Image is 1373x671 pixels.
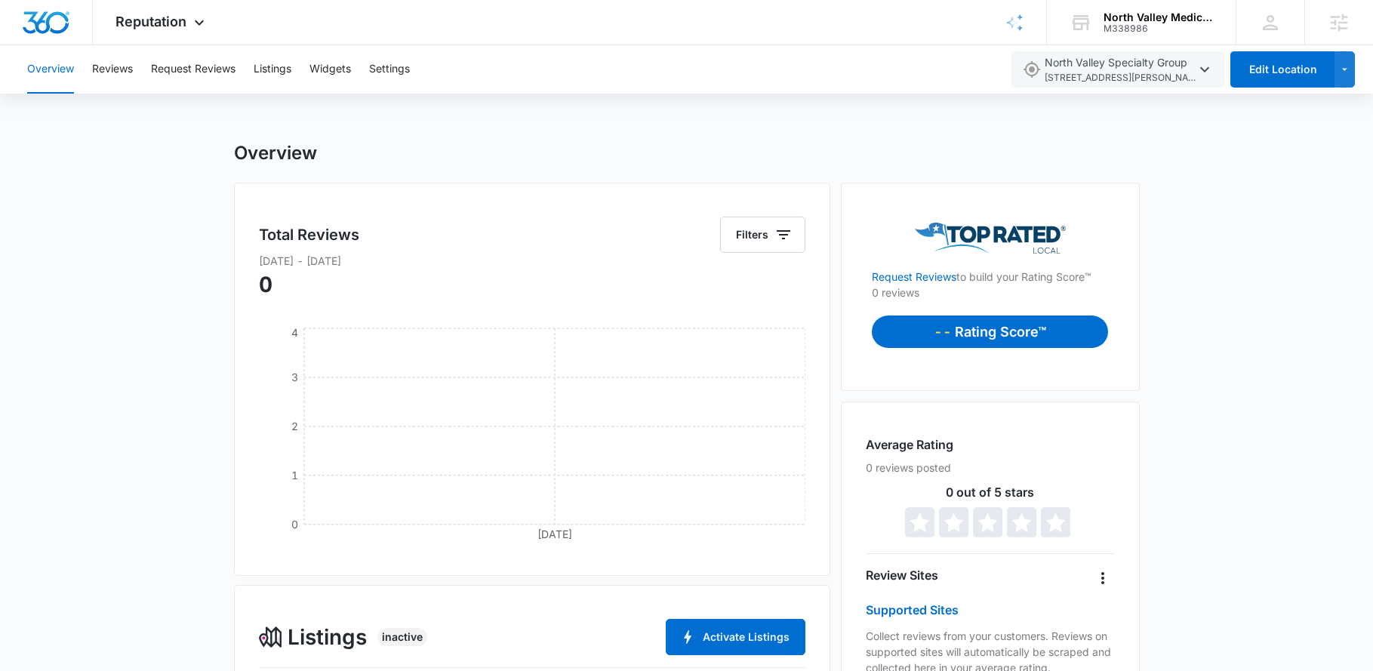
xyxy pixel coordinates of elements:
[955,322,1046,342] p: Rating Score™
[259,272,272,297] span: 0
[866,486,1114,498] p: 0 out of 5 stars
[915,223,1066,254] img: Top Rated Local Logo
[309,45,351,94] button: Widgets
[537,528,572,540] tspan: [DATE]
[1230,51,1335,88] button: Edit Location
[254,45,291,94] button: Listings
[115,14,186,29] span: Reputation
[288,621,367,653] span: Listings
[1091,566,1115,590] button: Overflow Menu
[151,45,236,94] button: Request Reviews
[866,566,938,584] h4: Review Sites
[1045,54,1196,85] span: North Valley Specialty Group
[1104,23,1214,34] div: account id
[872,270,956,283] a: Request Reviews
[27,45,74,94] button: Overview
[259,253,806,269] p: [DATE] - [DATE]
[291,326,297,339] tspan: 4
[369,45,410,94] button: Settings
[866,436,953,454] h4: Average Rating
[866,602,959,617] a: Supported Sites
[866,460,1114,476] p: 0 reviews posted
[291,518,297,531] tspan: 0
[1011,51,1225,88] button: North Valley Specialty Group[STREET_ADDRESS][PERSON_NAME],[PERSON_NAME],CA
[872,254,1108,285] p: to build your Rating Score™
[872,285,1108,300] p: 0 reviews
[1104,11,1214,23] div: account name
[720,217,805,253] button: Filters
[377,628,427,646] div: Inactive
[666,619,805,655] button: Activate Listings
[92,45,133,94] button: Reviews
[291,371,297,383] tspan: 3
[291,469,297,482] tspan: 1
[291,420,297,432] tspan: 2
[934,322,955,342] p: --
[234,142,317,165] h1: Overview
[1045,71,1196,85] span: [STREET_ADDRESS][PERSON_NAME] , [PERSON_NAME] , CA
[259,223,359,246] h5: Total Reviews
